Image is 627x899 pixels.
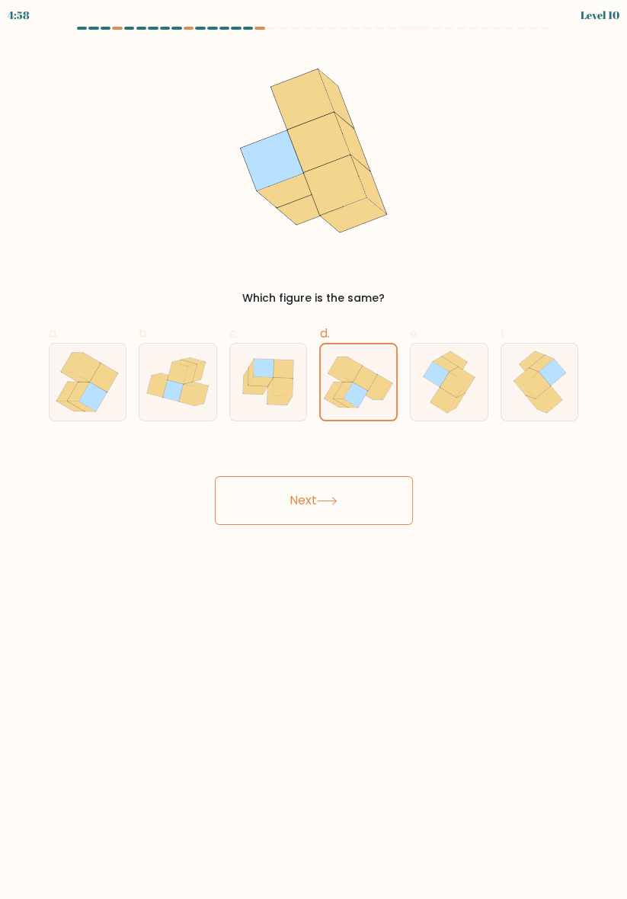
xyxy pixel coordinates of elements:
div: Level 10 [581,7,619,23]
div: Which figure is the same? [58,290,570,306]
span: f. [501,325,507,342]
span: d. [319,325,329,342]
button: Next [215,476,413,525]
span: c. [229,325,239,342]
div: 4:58 [8,7,30,23]
span: e. [410,325,420,342]
span: b. [139,325,149,342]
span: a. [49,325,59,342]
